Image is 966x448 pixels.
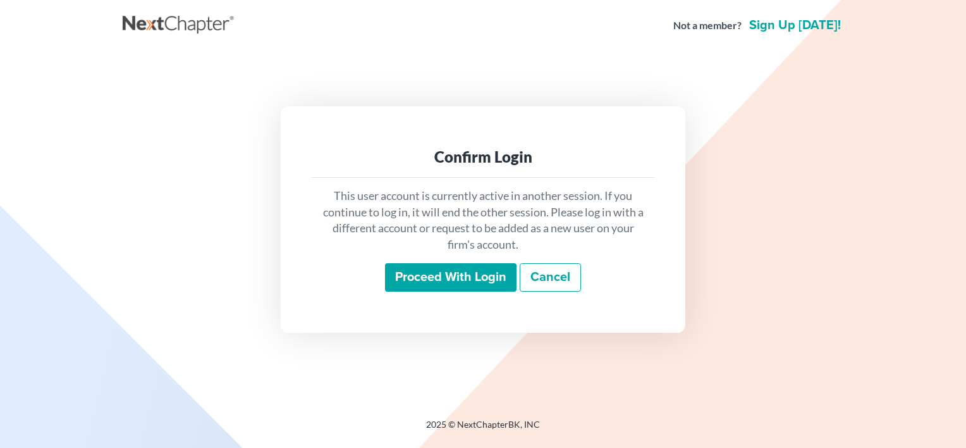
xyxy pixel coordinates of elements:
a: Cancel [520,263,581,292]
div: Confirm Login [321,147,645,167]
a: Sign up [DATE]! [747,19,843,32]
div: 2025 © NextChapterBK, INC [123,418,843,441]
input: Proceed with login [385,263,517,292]
strong: Not a member? [673,18,742,33]
p: This user account is currently active in another session. If you continue to log in, it will end ... [321,188,645,253]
